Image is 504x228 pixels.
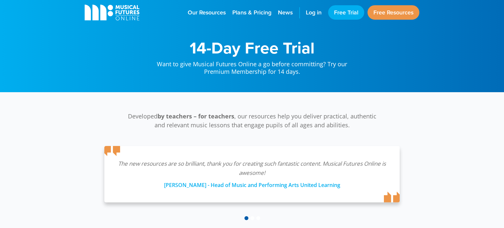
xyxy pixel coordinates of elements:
[232,8,271,17] span: Plans & Pricing
[117,177,387,189] div: [PERSON_NAME] - Head of Music and Performing Arts United Learning
[150,39,354,56] h1: 14-Day Free Trial
[157,112,234,120] strong: by teachers – for teachers
[367,5,419,20] a: Free Resources
[188,8,226,17] span: Our Resources
[124,112,380,130] p: Developed , our resources help you deliver practical, authentic and relevant music lessons that e...
[328,5,364,20] a: Free Trial
[117,159,387,177] p: The new resources are so brilliant, thank you for creating such fantastic content. Musical Future...
[306,8,322,17] span: Log in
[150,56,354,76] p: Want to give Musical Futures Online a go before committing? Try our Premium Membership for 14 days.
[278,8,293,17] span: News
